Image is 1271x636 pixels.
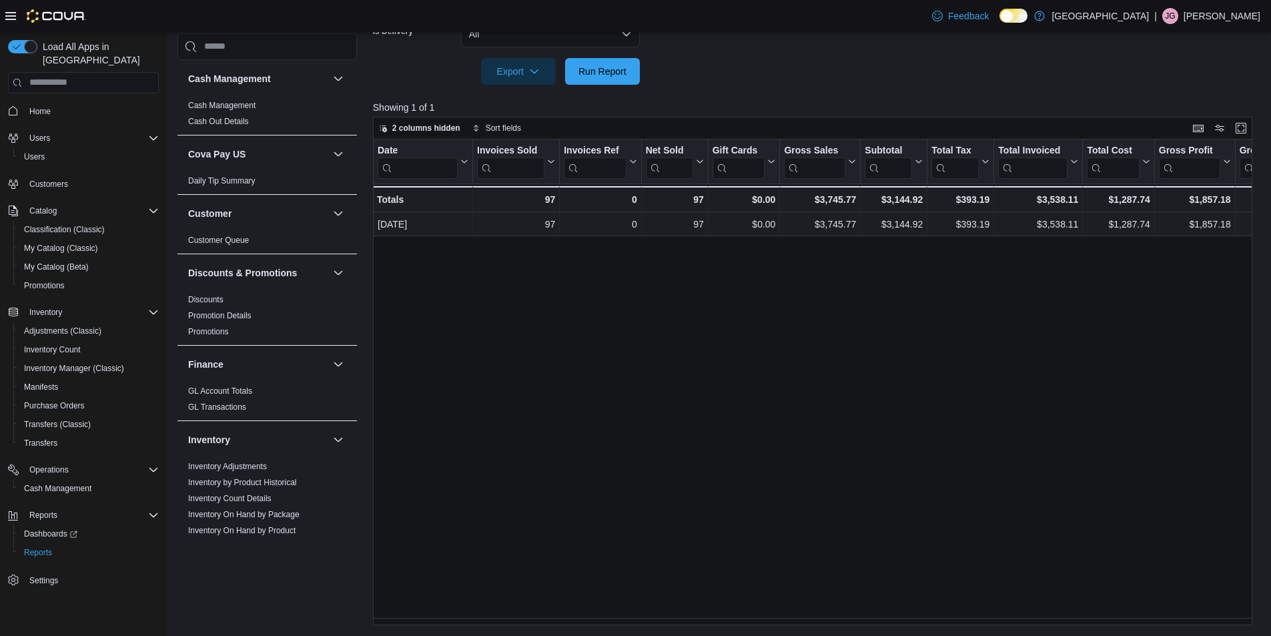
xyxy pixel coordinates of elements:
span: Catalog [24,203,159,219]
span: Run Report [578,65,626,78]
button: Discounts & Promotions [330,265,346,281]
span: Classification (Classic) [19,222,159,238]
button: Users [24,130,55,146]
a: Adjustments (Classic) [19,323,107,339]
span: Inventory by Product Historical [188,477,297,488]
div: 97 [645,192,703,208]
a: Home [24,103,56,119]
button: Home [3,101,164,121]
span: Users [24,130,159,146]
button: My Catalog (Beta) [13,258,164,276]
button: Promotions [13,276,164,295]
a: Promotion Details [188,311,252,320]
button: Users [3,129,164,147]
a: Inventory On Hand by Package [188,510,300,519]
a: Manifests [19,379,63,395]
span: Transfers [24,438,57,448]
button: Users [13,147,164,166]
span: Settings [29,575,58,586]
span: Inventory [24,304,159,320]
span: Purchase Orders [19,398,159,414]
span: My Catalog (Classic) [24,243,98,254]
span: Inventory Count [24,344,81,355]
span: Cash Out Details [188,116,249,127]
button: Cova Pay US [330,146,346,162]
a: Feedback [927,3,994,29]
span: GL Account Totals [188,386,252,396]
a: Transfers [19,435,63,451]
button: Transfers [13,434,164,452]
button: Reports [24,507,63,523]
span: Classification (Classic) [24,224,105,235]
h3: Cash Management [188,72,271,85]
button: Transfers (Classic) [13,415,164,434]
span: Cash Management [24,483,91,494]
span: Inventory On Hand by Package [188,509,300,520]
a: Inventory Count [19,342,86,358]
button: Classification (Classic) [13,220,164,239]
a: Users [19,149,50,165]
a: Dashboards [19,526,83,542]
button: Run Report [565,58,640,85]
button: Manifests [13,378,164,396]
p: | [1154,8,1157,24]
button: All [461,21,640,47]
a: Cash Out Details [188,117,249,126]
button: 2 columns hidden [374,120,466,136]
button: Sort fields [467,120,526,136]
button: Reports [13,543,164,562]
button: Cash Management [330,71,346,87]
span: Promotions [188,326,229,337]
input: Dark Mode [999,9,1027,23]
span: Transfers (Classic) [24,419,91,430]
h3: Discounts & Promotions [188,266,297,280]
a: Promotions [19,278,70,294]
a: My Catalog (Classic) [19,240,103,256]
a: Customers [24,176,73,192]
span: Purchase Orders [24,400,85,411]
button: Reports [3,506,164,525]
span: Manifests [24,382,58,392]
h3: Inventory [188,433,230,446]
span: Home [29,106,51,117]
button: Catalog [3,202,164,220]
button: Cash Management [188,72,328,85]
div: $1,857.18 [1159,192,1231,208]
span: Export [489,58,548,85]
a: Transfers (Classic) [19,416,96,432]
h3: Cova Pay US [188,147,246,161]
span: Adjustments (Classic) [24,326,101,336]
button: Customer [188,207,328,220]
div: Finance [177,383,357,420]
span: Users [19,149,159,165]
button: Display options [1212,120,1228,136]
a: Daily Tip Summary [188,176,256,186]
span: Cash Management [19,481,159,497]
button: Inventory [188,433,328,446]
button: Finance [188,358,328,371]
div: $3,538.11 [998,192,1078,208]
a: Inventory Count Details [188,494,272,503]
p: [GEOGRAPHIC_DATA] [1051,8,1149,24]
span: Catalog [29,206,57,216]
div: $3,745.77 [784,192,856,208]
button: Inventory [3,303,164,322]
a: Classification (Classic) [19,222,110,238]
span: Inventory Count [19,342,159,358]
a: My Catalog (Beta) [19,259,94,275]
button: Customers [3,174,164,194]
button: Inventory [330,432,346,448]
span: Dashboards [19,526,159,542]
a: Cash Management [188,101,256,110]
button: Catalog [24,203,62,219]
div: $393.19 [931,192,989,208]
span: Reports [19,545,159,561]
span: GL Transactions [188,402,246,412]
button: Adjustments (Classic) [13,322,164,340]
span: Inventory Manager (Classic) [24,363,124,374]
nav: Complex example [8,96,159,625]
button: Operations [24,462,74,478]
a: Discounts [188,295,224,304]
